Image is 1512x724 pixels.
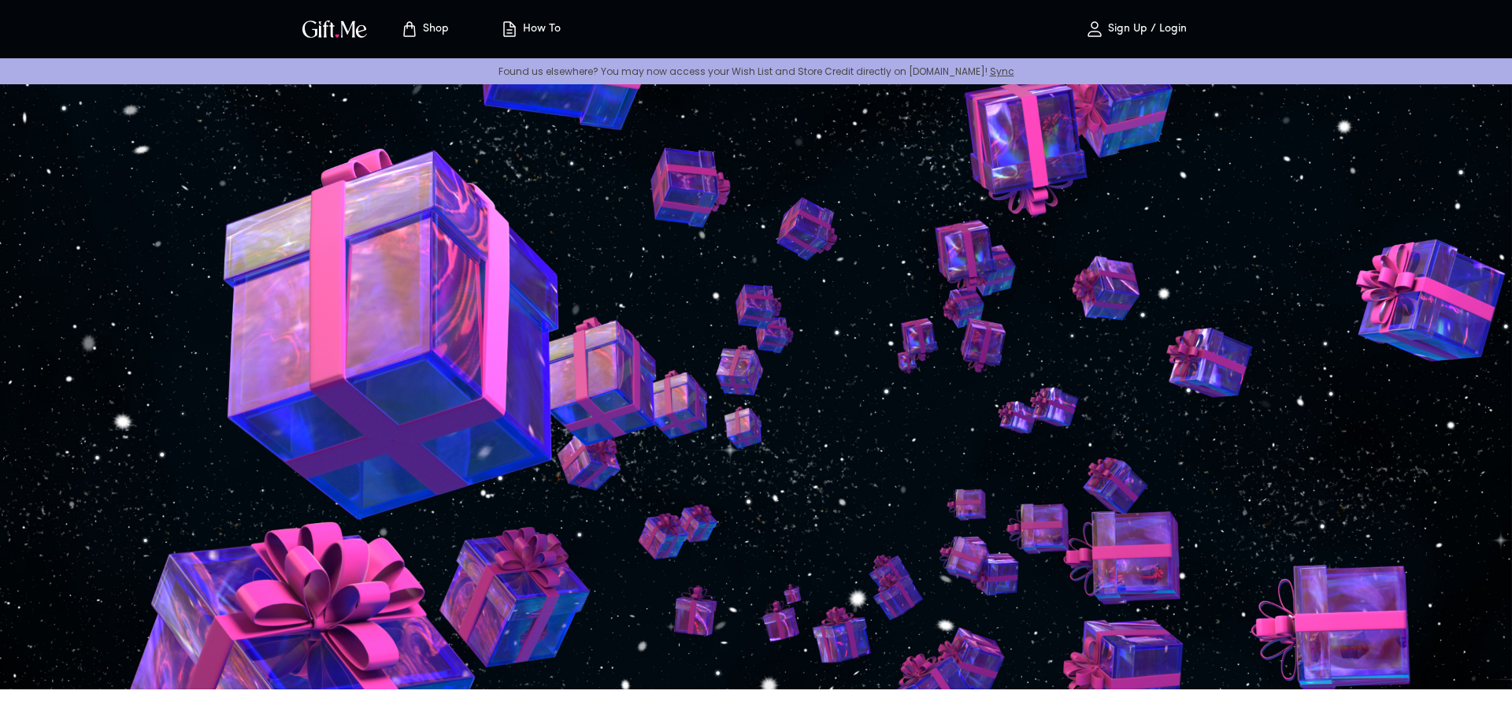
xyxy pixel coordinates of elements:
button: How To [487,4,573,54]
button: Store page [381,4,468,54]
button: GiftMe Logo [298,20,372,39]
a: Sync [990,65,1014,78]
p: Found us elsewhere? You may now access your Wish List and Store Credit directly on [DOMAIN_NAME]! [13,65,1499,78]
button: Sign Up / Login [1057,4,1214,54]
p: How To [519,23,561,36]
img: how-to.svg [500,20,519,39]
p: Sign Up / Login [1104,23,1187,36]
img: GiftMe Logo [299,17,370,40]
p: Shop [419,23,449,36]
